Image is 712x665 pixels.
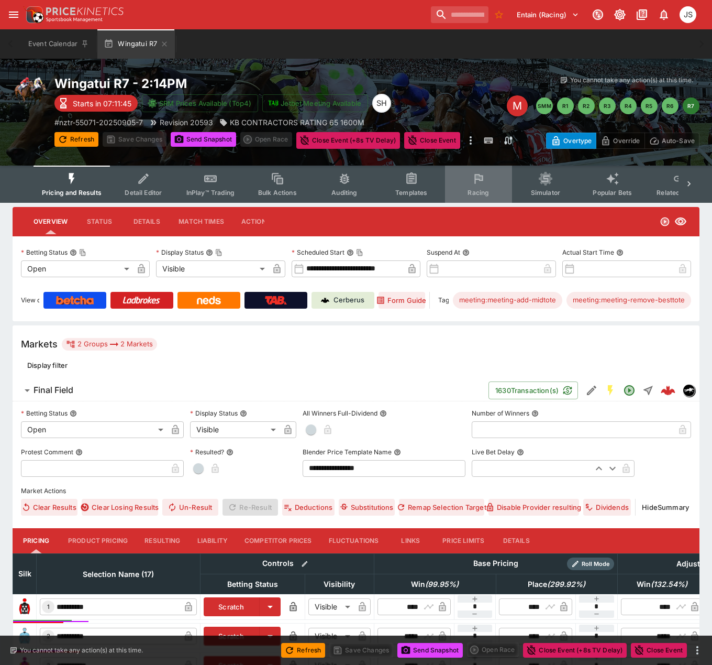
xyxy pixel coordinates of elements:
[661,383,675,398] div: 4b26b387-7caf-4f56-9cde-0e122cb1a5ae
[123,209,170,234] button: Details
[563,135,592,146] p: Overtype
[206,249,213,256] button: Display StatusCopy To Clipboard
[54,75,431,92] h2: Copy To Clipboard
[79,249,86,256] button: Copy To Clipboard
[566,292,691,309] div: Betting Target: cerberus
[156,248,204,257] p: Display Status
[21,499,77,516] button: Clear Results
[601,381,620,400] button: SGM Enabled
[201,553,374,574] th: Controls
[523,643,627,658] button: Close Event (+8s TV Delay)
[236,528,320,553] button: Competitor Prices
[453,295,562,306] span: meeting:meeting-add-midtote
[654,5,673,24] button: Notifications
[230,117,364,128] p: KB CONTRACTORS RATING 65 1600M
[171,132,236,147] button: Send Snapshot
[536,97,699,114] nav: pagination navigation
[438,292,449,309] label: Tags:
[379,292,425,309] a: Form Guide
[22,29,95,59] button: Event Calendar
[380,410,387,417] button: All Winners Full-Dividend
[593,189,632,197] span: Popular Bets
[292,248,344,257] p: Scheduled Start
[588,5,607,24] button: Connected to PK
[66,338,153,351] div: 2 Groups 2 Markets
[240,410,247,417] button: Display Status
[298,557,311,571] button: Bulk edit
[308,598,354,615] div: Visible
[680,6,696,23] div: John Seaton
[644,133,699,149] button: Auto-Save
[562,248,614,257] p: Actual Start Time
[75,449,83,456] button: Protest Comment
[312,578,366,591] span: Visibility
[683,97,699,114] button: R7
[683,384,695,397] div: nztr
[13,528,60,553] button: Pricing
[282,499,335,516] button: Deductions
[186,189,235,197] span: InPlay™ Trading
[662,135,695,146] p: Auto-Save
[162,499,218,516] button: Un-Result
[399,499,484,516] button: Remap Selection Target
[510,6,585,23] button: Select Tenant
[547,578,585,591] em: ( 299.92 %)
[578,97,595,114] button: R2
[453,292,562,309] div: Betting Target: cerberus
[56,296,94,304] img: Betcha
[320,528,387,553] button: Fluctuations
[610,5,629,24] button: Toggle light/dark mode
[531,410,539,417] button: Number of Winners
[623,384,636,397] svg: Open
[531,189,560,197] span: Simulator
[216,578,290,591] span: Betting Status
[281,643,325,658] button: Refresh
[570,75,693,85] p: You cannot take any action(s) at this time.
[142,94,258,112] button: SRM Prices Available (Top4)
[21,338,58,350] h5: Markets
[54,132,98,147] button: Refresh
[197,296,220,304] img: Neds
[651,578,687,591] em: ( 132.54 %)
[136,528,188,553] button: Resulting
[427,248,460,257] p: Suspend At
[219,117,364,128] div: KB CONTRACTORS RATING 65 1600M
[631,643,687,658] button: Close Event
[258,189,297,197] span: Bulk Actions
[683,385,695,396] img: nztr
[54,117,143,128] p: Copy To Clipboard
[16,598,33,615] img: runner 1
[404,132,460,149] button: Close Event
[387,528,434,553] button: Links
[431,6,488,23] input: search
[640,499,691,516] button: HideSummary
[468,189,489,197] span: Racing
[21,409,68,418] p: Betting Status
[625,578,699,591] span: excl. Emergencies (132.54%)
[125,189,162,197] span: Detail Editor
[265,296,287,304] img: TabNZ
[488,381,578,399] button: 1630Transaction(s)
[25,209,76,234] button: Overview
[464,132,477,149] button: more
[599,97,616,114] button: R3
[46,7,124,15] img: PriceKinetics
[557,97,574,114] button: R1
[16,628,33,645] img: runner 2
[613,135,640,146] p: Override
[311,292,374,309] a: Cerberus
[21,483,691,499] label: Market Actions
[215,249,222,256] button: Copy To Clipboard
[331,189,357,197] span: Auditing
[46,17,103,22] img: Sportsbook Management
[73,98,131,109] p: Starts in 07:11:45
[262,94,368,112] button: Jetbet Meeting Available
[472,448,515,456] p: Live Bet Delay
[395,189,427,197] span: Templates
[160,117,213,128] p: Revision 20593
[567,558,614,570] div: Show/hide Price Roll mode configuration.
[268,98,279,108] img: jetbet-logo.svg
[546,133,699,149] div: Start From
[170,209,232,234] button: Match Times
